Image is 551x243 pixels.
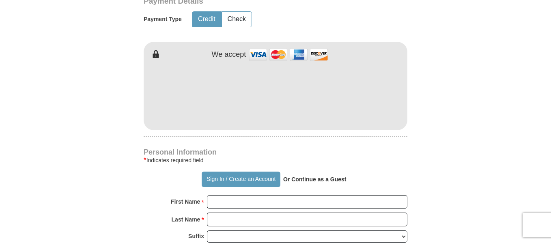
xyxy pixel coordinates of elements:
div: Indicates required field [144,155,407,165]
h5: Payment Type [144,16,182,23]
strong: First Name [171,196,200,207]
h4: We accept [212,50,246,59]
button: Check [222,12,252,27]
strong: Or Continue as a Guest [283,176,347,183]
strong: Suffix [188,230,204,242]
h4: Personal Information [144,149,407,155]
button: Sign In / Create an Account [202,172,280,187]
img: credit cards accepted [248,46,329,63]
strong: Last Name [172,214,200,225]
button: Credit [192,12,221,27]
